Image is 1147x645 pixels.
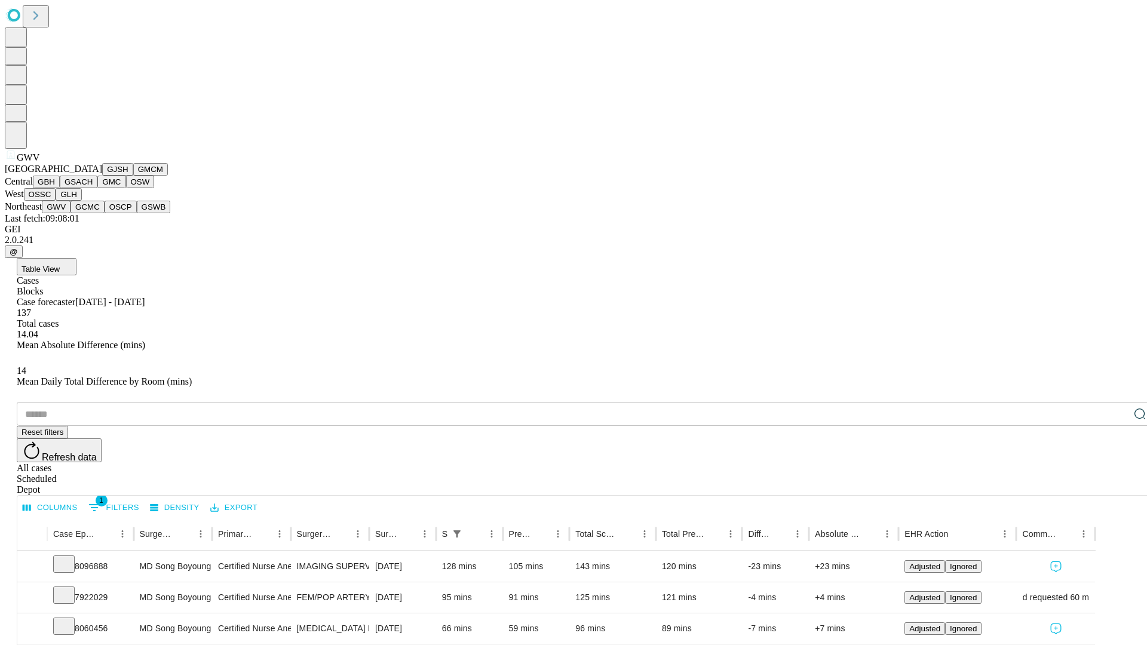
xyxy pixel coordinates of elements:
[815,613,893,644] div: +7 mins
[945,622,982,635] button: Ignored
[509,551,564,582] div: 105 mins
[218,613,284,644] div: Certified Nurse Anesthetist
[449,526,465,542] div: 1 active filter
[176,526,192,542] button: Sort
[950,562,977,571] span: Ignored
[662,529,705,539] div: Total Predicted Duration
[17,438,102,462] button: Refresh data
[349,526,366,542] button: Menu
[140,529,174,539] div: Surgeon Name
[483,526,500,542] button: Menu
[137,201,171,213] button: GSWB
[22,265,60,274] span: Table View
[297,529,332,539] div: Surgery Name
[575,613,650,644] div: 96 mins
[748,582,803,613] div: -4 mins
[10,247,18,256] span: @
[748,529,771,539] div: Difference
[1022,529,1057,539] div: Comments
[297,613,363,644] div: [MEDICAL_DATA] PLACEMENT, ABDOMINAL-LOWER EXTREMITY, FIRST ORDER BRANCH
[1075,526,1092,542] button: Menu
[133,163,168,176] button: GMCM
[17,426,68,438] button: Reset filters
[33,176,60,188] button: GBH
[748,613,803,644] div: -7 mins
[42,452,97,462] span: Refresh data
[42,201,70,213] button: GWV
[17,340,145,350] span: Mean Absolute Difference (mins)
[53,613,128,644] div: 8060456
[126,176,155,188] button: OSW
[140,613,206,644] div: MD Song Boyoung Md
[509,582,564,613] div: 91 mins
[400,526,416,542] button: Sort
[297,582,363,613] div: FEM/POP ARTERY REVASC W/ [MEDICAL_DATA]+[MEDICAL_DATA]
[1022,582,1088,613] div: md requested 60 min
[75,297,145,307] span: [DATE] - [DATE]
[5,245,23,258] button: @
[815,582,893,613] div: +4 mins
[375,582,430,613] div: [DATE]
[550,526,566,542] button: Menu
[60,176,97,188] button: GSACH
[575,582,650,613] div: 125 mins
[140,551,206,582] div: MD Song Boyoung Md
[1059,526,1075,542] button: Sort
[375,529,398,539] div: Surgery Date
[114,526,131,542] button: Menu
[442,613,497,644] div: 66 mins
[102,163,133,176] button: GJSH
[662,551,737,582] div: 120 mins
[23,557,41,578] button: Expand
[5,224,1142,235] div: GEI
[996,526,1013,542] button: Menu
[271,526,288,542] button: Menu
[533,526,550,542] button: Sort
[297,551,363,582] div: IMAGING SUPERVISION \T\ INTERPRETATION VISCERAL, SELECTIVE
[375,551,430,582] div: [DATE]
[5,235,1142,245] div: 2.0.241
[97,526,114,542] button: Sort
[56,188,81,201] button: GLH
[17,152,39,162] span: GWV
[22,428,63,437] span: Reset filters
[97,176,125,188] button: GMC
[17,297,75,307] span: Case forecaster
[772,526,789,542] button: Sort
[218,551,284,582] div: Certified Nurse Anesthetist
[575,529,618,539] div: Total Scheduled Duration
[706,526,722,542] button: Sort
[17,318,59,328] span: Total cases
[662,582,737,613] div: 121 mins
[17,376,192,386] span: Mean Daily Total Difference by Room (mins)
[17,308,31,318] span: 137
[147,499,203,517] button: Density
[904,622,945,635] button: Adjusted
[5,164,102,174] span: [GEOGRAPHIC_DATA]
[23,588,41,609] button: Expand
[5,213,79,223] span: Last fetch: 09:08:01
[879,526,895,542] button: Menu
[53,582,128,613] div: 7922029
[789,526,806,542] button: Menu
[5,176,33,186] span: Central
[96,494,108,506] span: 1
[17,258,76,275] button: Table View
[20,499,81,517] button: Select columns
[636,526,653,542] button: Menu
[904,529,948,539] div: EHR Action
[333,526,349,542] button: Sort
[509,529,532,539] div: Predicted In Room Duration
[509,613,564,644] div: 59 mins
[950,593,977,602] span: Ignored
[945,591,982,604] button: Ignored
[53,529,96,539] div: Case Epic Id
[105,201,137,213] button: OSCP
[748,551,803,582] div: -23 mins
[442,582,497,613] div: 95 mins
[24,188,56,201] button: OSSC
[375,613,430,644] div: [DATE]
[904,560,945,573] button: Adjusted
[5,189,24,199] span: West
[909,593,940,602] span: Adjusted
